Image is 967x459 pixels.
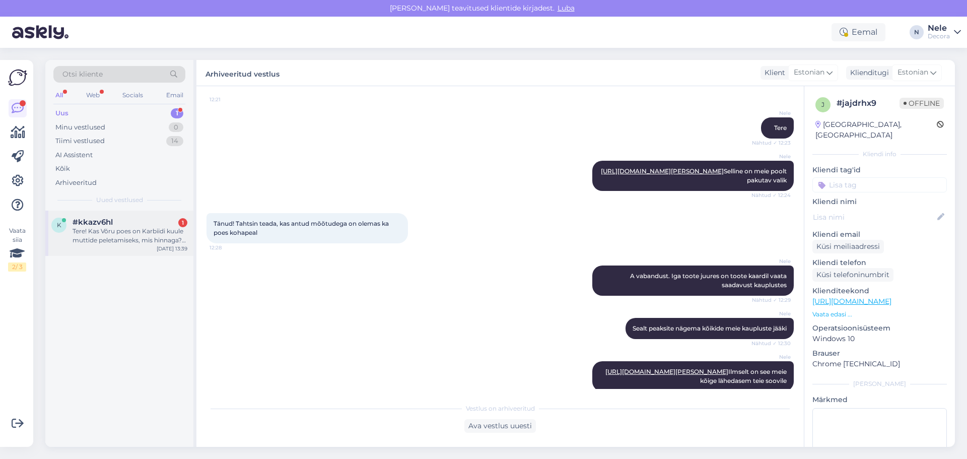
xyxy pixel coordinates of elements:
div: [GEOGRAPHIC_DATA], [GEOGRAPHIC_DATA] [815,119,937,141]
p: Klienditeekond [812,286,947,296]
div: Uus [55,108,68,118]
span: Nähtud ✓ 12:24 [751,191,791,199]
span: Nele [753,310,791,317]
div: [DATE] 13:39 [157,245,187,252]
div: Tiimi vestlused [55,136,105,146]
div: # jajdrhx9 [837,97,900,109]
span: j [821,101,824,108]
div: 14 [166,136,183,146]
span: Selline on meie poolt pakutav valik [601,167,788,184]
p: Kliendi telefon [812,257,947,268]
span: Tänud! Tahtsin teada, kas antud mõõtudega on olemas ka poes kohapeal [214,220,390,236]
div: Klient [761,68,785,78]
span: #kkazv6hl [73,218,113,227]
span: Otsi kliente [62,69,103,80]
p: Kliendi tag'id [812,165,947,175]
div: N [910,25,924,39]
p: Chrome [TECHNICAL_ID] [812,359,947,369]
span: Luba [555,4,578,13]
span: Nele [753,257,791,265]
p: Kliendi nimi [812,196,947,207]
div: Decora [928,32,950,40]
span: Nähtud ✓ 12:29 [752,296,791,304]
span: Uued vestlused [96,195,143,205]
div: Ava vestlus uuesti [464,419,536,433]
a: [URL][DOMAIN_NAME][PERSON_NAME] [601,167,724,175]
p: Brauser [812,348,947,359]
div: 1 [178,218,187,227]
span: Nele [753,153,791,160]
div: Eemal [832,23,885,41]
span: Ilmselt on see meie kõige lähedasem teie soovile [605,368,788,384]
div: Vaata siia [8,226,26,272]
span: Tere [774,124,787,132]
div: Arhiveeritud [55,178,97,188]
a: [URL][DOMAIN_NAME][PERSON_NAME] [605,368,728,375]
span: Nähtud ✓ 12:30 [751,340,791,347]
a: NeleDecora [928,24,961,40]
div: 0 [169,122,183,133]
span: A vabandust. Iga toote juures on toote kaardil vaata saadavust kauplustes [630,272,788,289]
div: Nele [928,24,950,32]
div: All [53,89,65,102]
div: 2 / 3 [8,263,26,272]
p: Windows 10 [812,334,947,344]
div: 1 [171,108,183,118]
p: Märkmed [812,395,947,405]
p: Operatsioonisüsteem [812,323,947,334]
span: Estonian [794,67,824,78]
span: 12:21 [210,96,247,103]
input: Lisa nimi [813,212,935,223]
div: Tere! Kas Võru poes on Karbiidi kuule muttide peletamiseks, mis hinnaga? Tänud [73,227,187,245]
label: Arhiveeritud vestlus [205,66,280,80]
div: Web [84,89,102,102]
div: Kõik [55,164,70,174]
span: Sealt peaksite nägema kõikide meie kaupluste jääki [633,324,787,332]
div: Kliendi info [812,150,947,159]
div: Küsi meiliaadressi [812,240,884,253]
span: k [57,221,61,229]
div: Socials [120,89,145,102]
span: 12:28 [210,244,247,251]
span: Nele [753,353,791,361]
span: Estonian [897,67,928,78]
div: Klienditugi [846,68,889,78]
input: Lisa tag [812,177,947,192]
div: Email [164,89,185,102]
div: Küsi telefoninumbrit [812,268,893,282]
div: AI Assistent [55,150,93,160]
span: Nähtud ✓ 12:23 [752,139,791,147]
span: Vestlus on arhiveeritud [466,404,535,413]
span: Nele [753,109,791,117]
div: Minu vestlused [55,122,105,133]
span: Offline [900,98,944,109]
p: Kliendi email [812,229,947,240]
p: Vaata edasi ... [812,310,947,319]
div: [PERSON_NAME] [812,379,947,388]
img: Askly Logo [8,68,27,87]
a: [URL][DOMAIN_NAME] [812,297,891,306]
